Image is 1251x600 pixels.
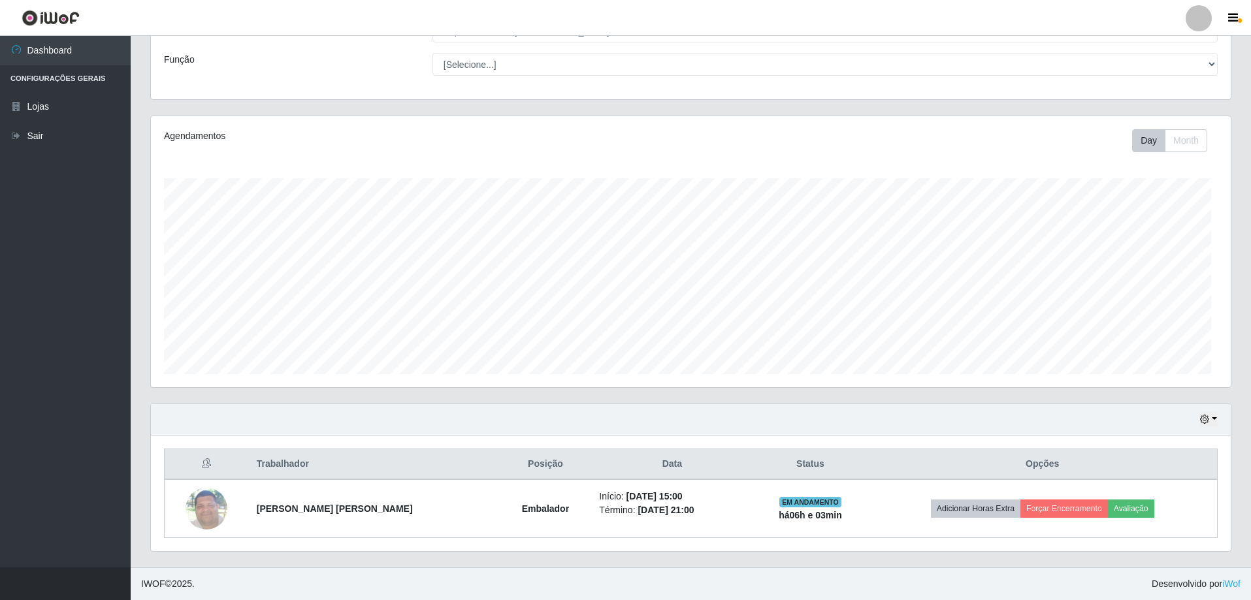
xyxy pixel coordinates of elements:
[249,449,500,480] th: Trabalhador
[164,53,195,67] label: Função
[1132,129,1218,152] div: Toolbar with button groups
[1152,577,1241,591] span: Desenvolvido por
[868,449,1217,480] th: Opções
[1132,129,1165,152] button: Day
[1132,129,1207,152] div: First group
[591,449,753,480] th: Data
[522,503,569,514] strong: Embalador
[599,503,745,517] li: Término:
[1165,129,1207,152] button: Month
[1020,499,1108,518] button: Forçar Encerramento
[141,577,195,591] span: © 2025 .
[638,505,694,515] time: [DATE] 21:00
[779,497,841,507] span: EM ANDAMENTO
[22,10,80,26] img: CoreUI Logo
[1108,499,1154,518] button: Avaliação
[186,481,227,536] img: 1697490161329.jpeg
[141,578,165,589] span: IWOF
[779,510,842,520] strong: há 06 h e 03 min
[626,491,683,501] time: [DATE] 15:00
[753,449,868,480] th: Status
[164,129,592,143] div: Agendamentos
[599,490,745,503] li: Início:
[500,449,592,480] th: Posição
[931,499,1020,518] button: Adicionar Horas Extra
[257,503,413,514] strong: [PERSON_NAME] [PERSON_NAME]
[1222,578,1241,589] a: iWof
